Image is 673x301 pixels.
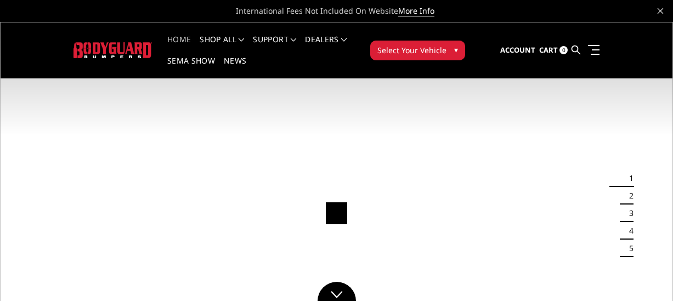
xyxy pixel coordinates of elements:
[224,57,246,78] a: News
[73,42,152,58] img: BODYGUARD BUMPERS
[305,36,347,57] a: Dealers
[500,45,535,55] span: Account
[167,57,215,78] a: SEMA Show
[623,169,634,187] button: 1 of 5
[539,36,568,65] a: Cart 0
[539,45,558,55] span: Cart
[559,46,568,54] span: 0
[253,36,296,57] a: Support
[377,44,446,56] span: Select Your Vehicle
[398,5,434,16] a: More Info
[623,205,634,222] button: 3 of 5
[500,36,535,65] a: Account
[623,187,634,205] button: 2 of 5
[623,240,634,257] button: 5 of 5
[370,41,465,60] button: Select Your Vehicle
[200,36,244,57] a: shop all
[167,36,191,57] a: Home
[454,44,458,55] span: ▾
[318,282,356,301] a: Click to Down
[623,222,634,240] button: 4 of 5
